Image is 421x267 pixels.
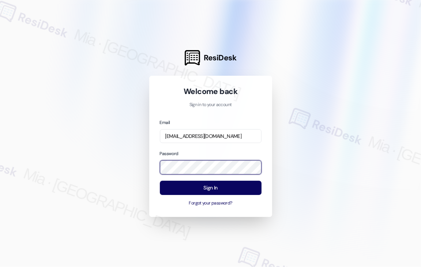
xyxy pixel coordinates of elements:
[160,102,262,108] p: Sign in to your account
[160,129,262,143] input: name@example.com
[160,86,262,97] h1: Welcome back
[204,53,236,63] span: ResiDesk
[185,50,200,65] img: ResiDesk Logo
[160,200,262,207] button: Forgot your password?
[160,151,178,157] label: Password
[160,181,262,195] button: Sign In
[160,120,170,125] label: Email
